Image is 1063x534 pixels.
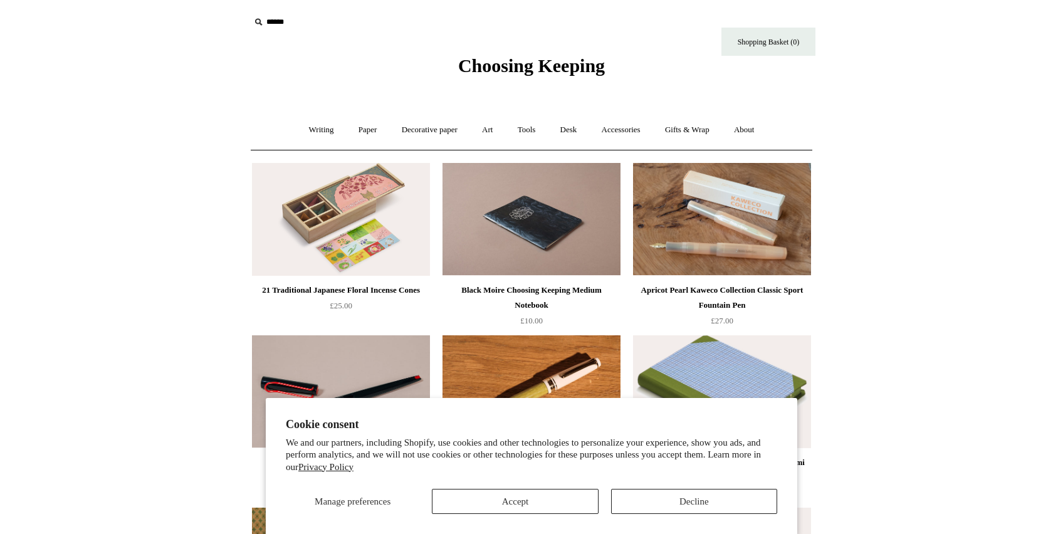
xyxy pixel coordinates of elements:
[549,113,589,147] a: Desk
[442,283,621,334] a: Black Moire Choosing Keeping Medium Notebook £10.00
[723,113,766,147] a: About
[442,335,621,448] img: Marbled Sailor Pro Gear Mini Slim Fountain Pen, Pistache
[633,335,811,448] img: Extra-Thick "Composition Ledger" Chiyogami Notebook, Blue Plaid
[611,489,777,514] button: Decline
[252,283,430,334] a: 21 Traditional Japanese Floral Incense Cones £25.00
[255,283,427,298] div: 21 Traditional Japanese Floral Incense Cones
[636,283,808,313] div: Apricot Pearl Kaweco Collection Classic Sport Fountain Pen
[252,335,430,448] a: Lamy Safari Joy Calligraphy Fountain Pen Lamy Safari Joy Calligraphy Fountain Pen
[633,283,811,334] a: Apricot Pearl Kaweco Collection Classic Sport Fountain Pen £27.00
[721,28,815,56] a: Shopping Basket (0)
[458,55,605,76] span: Choosing Keeping
[347,113,389,147] a: Paper
[633,335,811,448] a: Extra-Thick "Composition Ledger" Chiyogami Notebook, Blue Plaid Extra-Thick "Composition Ledger" ...
[506,113,547,147] a: Tools
[252,335,430,448] img: Lamy Safari Joy Calligraphy Fountain Pen
[286,418,777,431] h2: Cookie consent
[286,437,777,474] p: We and our partners, including Shopify, use cookies and other technologies to personalize your ex...
[458,65,605,74] a: Choosing Keeping
[590,113,652,147] a: Accessories
[330,301,352,310] span: £25.00
[255,455,427,470] div: Lamy Safari Joy Calligraphy Fountain Pen
[446,283,617,313] div: Black Moire Choosing Keeping Medium Notebook
[252,163,430,276] a: 21 Traditional Japanese Floral Incense Cones 21 Traditional Japanese Floral Incense Cones
[442,163,621,276] a: Black Moire Choosing Keeping Medium Notebook Black Moire Choosing Keeping Medium Notebook
[432,489,598,514] button: Accept
[298,113,345,147] a: Writing
[633,163,811,276] img: Apricot Pearl Kaweco Collection Classic Sport Fountain Pen
[252,455,430,506] a: Lamy Safari Joy Calligraphy Fountain Pen £25.00
[711,316,733,325] span: £27.00
[442,163,621,276] img: Black Moire Choosing Keeping Medium Notebook
[471,113,504,147] a: Art
[298,462,353,472] a: Privacy Policy
[315,496,390,506] span: Manage preferences
[520,316,543,325] span: £10.00
[654,113,721,147] a: Gifts & Wrap
[390,113,469,147] a: Decorative paper
[286,489,419,514] button: Manage preferences
[442,335,621,448] a: Marbled Sailor Pro Gear Mini Slim Fountain Pen, Pistache Marbled Sailor Pro Gear Mini Slim Founta...
[252,163,430,276] img: 21 Traditional Japanese Floral Incense Cones
[633,163,811,276] a: Apricot Pearl Kaweco Collection Classic Sport Fountain Pen Apricot Pearl Kaweco Collection Classi...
